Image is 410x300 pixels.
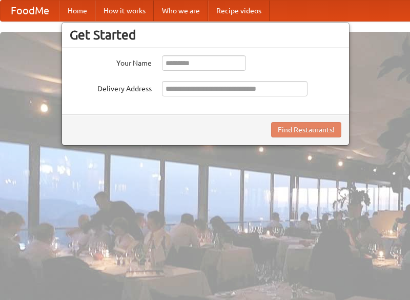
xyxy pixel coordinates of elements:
a: FoodMe [1,1,59,21]
a: Who we are [154,1,208,21]
label: Delivery Address [70,81,152,94]
label: Your Name [70,55,152,68]
a: Recipe videos [208,1,270,21]
h3: Get Started [70,27,341,43]
button: Find Restaurants! [271,122,341,137]
a: How it works [95,1,154,21]
a: Home [59,1,95,21]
